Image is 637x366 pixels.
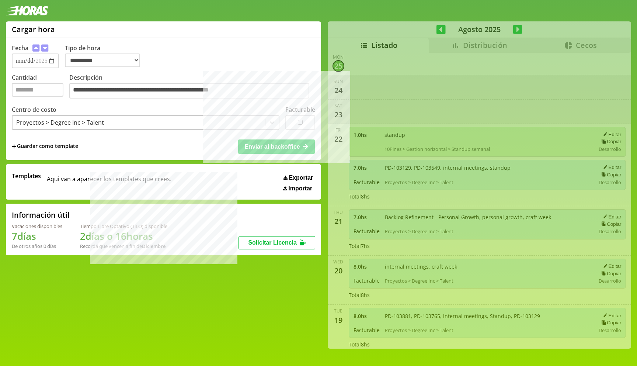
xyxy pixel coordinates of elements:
[244,144,300,150] span: Enviar al backoffice
[239,236,315,249] button: Solicitar Licencia
[248,239,297,246] span: Solicitar Licencia
[65,53,140,67] select: Tipo de hora
[6,6,49,15] img: logotipo
[289,175,313,181] span: Exportar
[12,229,62,243] h1: 7 días
[65,44,146,68] label: Tipo de hora
[285,106,315,114] label: Facturable
[281,174,315,182] button: Exportar
[12,243,62,249] div: De otros años: 0 días
[47,172,171,192] span: Aqui van a aparecer los templates que crees.
[80,223,167,229] div: Tiempo Libre Optativo (TiLO) disponible
[12,106,56,114] label: Centro de costo
[12,24,55,34] h1: Cargar hora
[12,142,78,151] span: +Guardar como template
[12,142,16,151] span: +
[80,243,167,249] div: Recordá que vencen a fin de
[69,73,315,100] label: Descripción
[12,172,41,180] span: Templates
[12,223,62,229] div: Vacaciones disponibles
[69,83,309,99] textarea: Descripción
[12,44,28,52] label: Fecha
[238,139,315,153] button: Enviar al backoffice
[142,243,166,249] b: Diciembre
[16,118,104,127] div: Proyectos > Degree Inc > Talent
[80,229,167,243] h1: 2 días o 16 horas
[12,210,70,220] h2: Información útil
[12,83,63,97] input: Cantidad
[288,185,312,192] span: Importar
[12,73,69,100] label: Cantidad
